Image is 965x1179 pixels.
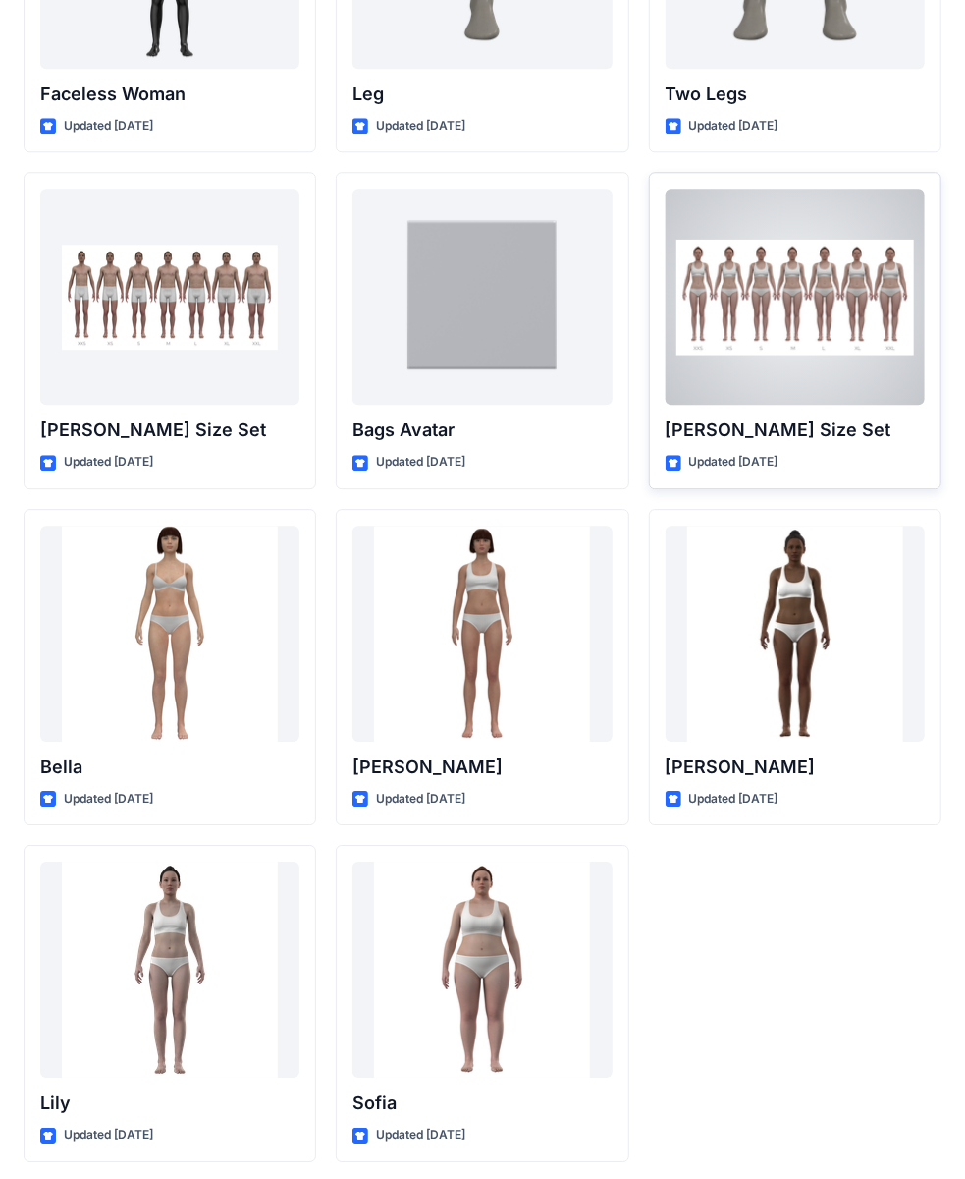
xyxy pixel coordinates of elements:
p: Updated [DATE] [376,1125,465,1146]
a: Oliver Size Set [40,189,299,405]
p: [PERSON_NAME] Size Set [666,417,925,444]
p: Updated [DATE] [376,789,465,810]
p: Updated [DATE] [376,116,465,137]
a: Sofia [352,862,612,1078]
p: Updated [DATE] [64,789,153,810]
a: Emma [352,526,612,742]
p: Two Legs [666,81,925,108]
p: Lily [40,1090,299,1117]
p: [PERSON_NAME] [352,754,612,781]
p: [PERSON_NAME] [666,754,925,781]
p: Sofia [352,1090,612,1117]
p: Leg [352,81,612,108]
p: Updated [DATE] [689,452,778,473]
p: Updated [DATE] [376,452,465,473]
a: Lily [40,862,299,1078]
a: Bella [40,526,299,742]
p: Updated [DATE] [64,1125,153,1146]
p: Faceless Woman [40,81,299,108]
p: Updated [DATE] [689,116,778,137]
a: Olivia Size Set [666,189,925,405]
p: Updated [DATE] [64,452,153,473]
p: Bags Avatar [352,417,612,444]
p: Bella [40,754,299,781]
a: Bags Avatar [352,189,612,405]
p: [PERSON_NAME] Size Set [40,417,299,444]
p: Updated [DATE] [689,789,778,810]
p: Updated [DATE] [64,116,153,137]
a: Gabrielle [666,526,925,742]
